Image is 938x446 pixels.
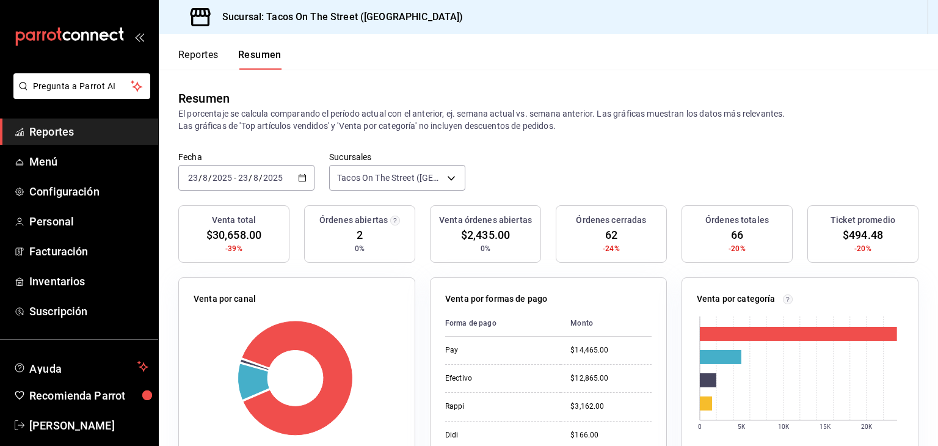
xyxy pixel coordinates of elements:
[576,214,646,227] h3: Órdenes cerradas
[263,173,283,183] input: ----
[33,80,131,93] span: Pregunta a Parrot AI
[461,227,510,243] span: $2,435.00
[29,243,148,260] span: Facturación
[337,172,443,184] span: Tacos On The Street ([GEOGRAPHIC_DATA])
[445,345,551,356] div: Pay
[357,227,363,243] span: 2
[778,423,790,430] text: 10K
[439,214,532,227] h3: Venta órdenes abiertas
[329,153,465,161] label: Sucursales
[605,227,617,243] span: 62
[445,430,551,441] div: Didi
[445,293,547,305] p: Venta por formas de pago
[698,423,702,430] text: 0
[561,310,652,337] th: Monto
[29,213,148,230] span: Personal
[570,373,652,384] div: $12,865.00
[481,243,490,254] span: 0%
[225,243,242,254] span: -39%
[29,303,148,320] span: Suscripción
[206,227,261,243] span: $30,658.00
[178,49,219,70] button: Reportes
[212,173,233,183] input: ----
[861,423,873,430] text: 20K
[29,123,148,140] span: Reportes
[178,89,230,108] div: Resumen
[9,89,150,101] a: Pregunta a Parrot AI
[705,214,769,227] h3: Órdenes totales
[697,293,776,305] p: Venta por categoría
[731,227,743,243] span: 66
[29,359,133,374] span: Ayuda
[212,214,256,227] h3: Venta total
[570,401,652,412] div: $3,162.00
[355,243,365,254] span: 0%
[208,173,212,183] span: /
[831,214,895,227] h3: Ticket promedio
[319,214,388,227] h3: Órdenes abiertas
[198,173,202,183] span: /
[249,173,252,183] span: /
[134,32,144,42] button: open_drawer_menu
[178,153,314,161] label: Fecha
[13,73,150,99] button: Pregunta a Parrot AI
[194,293,256,305] p: Venta por canal
[259,173,263,183] span: /
[603,243,620,254] span: -24%
[29,417,148,434] span: [PERSON_NAME]
[570,345,652,356] div: $14,465.00
[238,173,249,183] input: --
[29,387,148,404] span: Recomienda Parrot
[729,243,746,254] span: -20%
[29,183,148,200] span: Configuración
[238,49,282,70] button: Resumen
[854,243,871,254] span: -20%
[187,173,198,183] input: --
[738,423,746,430] text: 5K
[445,373,551,384] div: Efectivo
[570,430,652,441] div: $166.00
[213,10,463,24] h3: Sucursal: Tacos On The Street ([GEOGRAPHIC_DATA])
[202,173,208,183] input: --
[29,273,148,290] span: Inventarios
[843,227,883,243] span: $494.48
[178,108,918,132] p: El porcentaje se calcula comparando el período actual con el anterior, ej. semana actual vs. sema...
[445,401,551,412] div: Rappi
[29,153,148,170] span: Menú
[820,423,831,430] text: 15K
[234,173,236,183] span: -
[253,173,259,183] input: --
[178,49,282,70] div: navigation tabs
[445,310,561,337] th: Forma de pago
